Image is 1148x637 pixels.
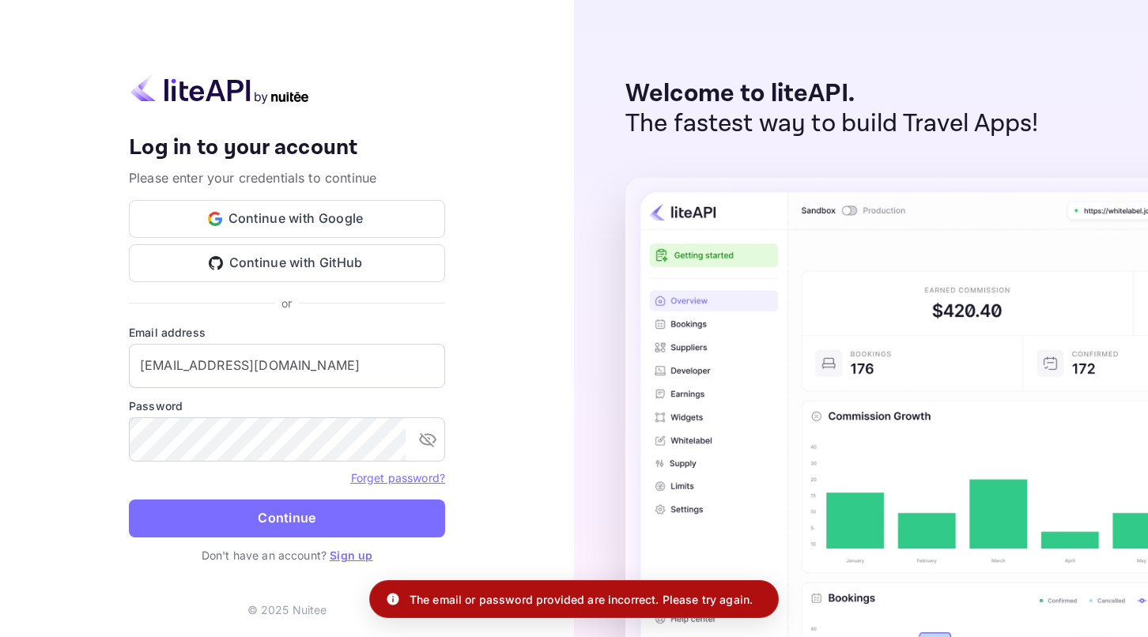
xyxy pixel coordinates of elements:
[410,591,753,608] p: The email or password provided are incorrect. Please try again.
[625,109,1039,139] p: The fastest way to build Travel Apps!
[625,79,1039,109] p: Welcome to liteAPI.
[129,499,445,537] button: Continue
[330,548,372,562] a: Sign up
[247,601,327,618] p: © 2025 Nuitee
[351,469,445,485] a: Forget password?
[281,295,292,311] p: or
[129,344,445,388] input: Enter your email address
[129,244,445,282] button: Continue with GitHub
[129,324,445,341] label: Email address
[129,134,445,162] h4: Log in to your account
[129,547,445,563] p: Don't have an account?
[412,424,444,455] button: toggle password visibility
[129,398,445,414] label: Password
[351,471,445,484] a: Forget password?
[129,168,445,187] p: Please enter your credentials to continue
[129,200,445,238] button: Continue with Google
[129,73,311,104] img: liteapi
